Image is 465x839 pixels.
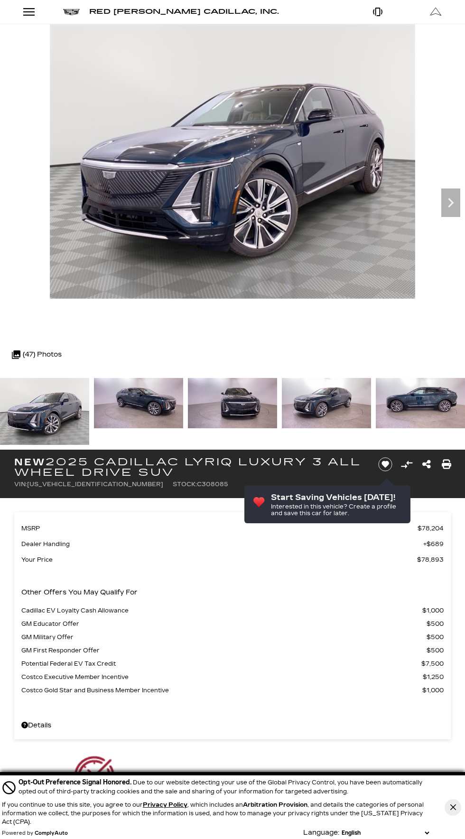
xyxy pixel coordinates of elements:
[2,830,68,836] div: Powered by
[21,631,444,644] a: GM Military Offer $500
[19,778,133,786] span: Opt-Out Preference Signal Honored .
[417,553,444,566] span: $78,893
[418,522,444,535] span: $78,204
[21,644,444,657] a: GM First Responder Offer $500
[400,457,414,471] button: Compare Vehicle
[422,458,431,471] a: Share this New 2025 Cadillac LYRIQ Luxury 3 All Wheel Drive SUV
[63,5,80,19] a: Cadillac logo
[197,481,228,488] span: C308085
[21,617,427,631] span: GM Educator Offer
[421,657,444,670] span: $7,500
[143,801,187,808] a: Privacy Policy
[173,481,197,488] span: Stock:
[376,378,465,428] img: New 2025 Emerald Lake Metallic Cadillac Luxury 3 image 5
[21,684,444,697] a: Costco Gold Star and Business Member Incentive $1,000
[21,537,444,551] a: Dealer Handling $689
[21,684,422,697] span: Costco Gold Star and Business Member Incentive
[21,604,422,617] span: Cadillac EV Loyalty Cash Allowance
[14,457,365,478] h1: 2025 Cadillac LYRIQ Luxury 3 All Wheel Drive SUV
[375,457,396,472] button: Save vehicle
[14,456,46,468] strong: New
[21,553,444,566] a: Your Price $78,893
[27,481,163,488] span: [US_VEHICLE_IDENTIFICATION_NUMBER]
[21,604,444,617] a: Cadillac EV Loyalty Cash Allowance $1,000
[427,644,444,657] span: $500
[21,522,418,535] span: MSRP
[21,644,427,657] span: GM First Responder Offer
[445,799,461,816] button: Close Button
[7,343,66,366] div: (47) Photos
[21,670,423,684] span: Costco Executive Member Incentive
[422,684,444,697] span: $1,000
[423,537,444,551] span: $689
[422,604,444,617] span: $1,000
[427,617,444,631] span: $500
[35,830,68,836] a: ComplyAuto
[282,378,371,428] img: New 2025 Emerald Lake Metallic Cadillac Luxury 3 image 4
[188,378,277,428] img: New 2025 Emerald Lake Metallic Cadillac Luxury 3 image 3
[21,553,417,566] span: Your Price
[21,670,444,684] a: Costco Executive Member Incentive $1,250
[21,657,444,670] a: Potential Federal EV Tax Credit $7,500
[21,631,427,644] span: GM Military Offer
[2,801,424,825] p: If you continue to use this site, you agree to our , which includes an , and details the categori...
[303,830,339,836] div: Language:
[63,9,80,15] img: Cadillac logo
[21,537,423,551] span: Dealer Handling
[89,5,279,19] a: Red [PERSON_NAME] Cadillac, Inc.
[19,777,431,796] div: Due to our website detecting your use of the Global Privacy Control, you have been automatically ...
[21,586,138,599] p: Other Offers You May Qualify For
[21,657,421,670] span: Potential Federal EV Tax Credit
[441,189,460,217] div: Next
[21,522,444,535] a: MSRP $78,204
[21,617,444,631] a: GM Educator Offer $500
[89,8,279,16] span: Red [PERSON_NAME] Cadillac, Inc.
[427,631,444,644] span: $500
[339,829,431,837] select: Language Select
[442,458,451,471] a: Print this New 2025 Cadillac LYRIQ Luxury 3 All Wheel Drive SUV
[243,801,307,808] strong: Arbitration Provision
[21,719,444,732] a: Details
[14,481,27,488] span: VIN:
[423,670,444,684] span: $1,250
[94,378,183,428] img: New 2025 Emerald Lake Metallic Cadillac Luxury 3 image 2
